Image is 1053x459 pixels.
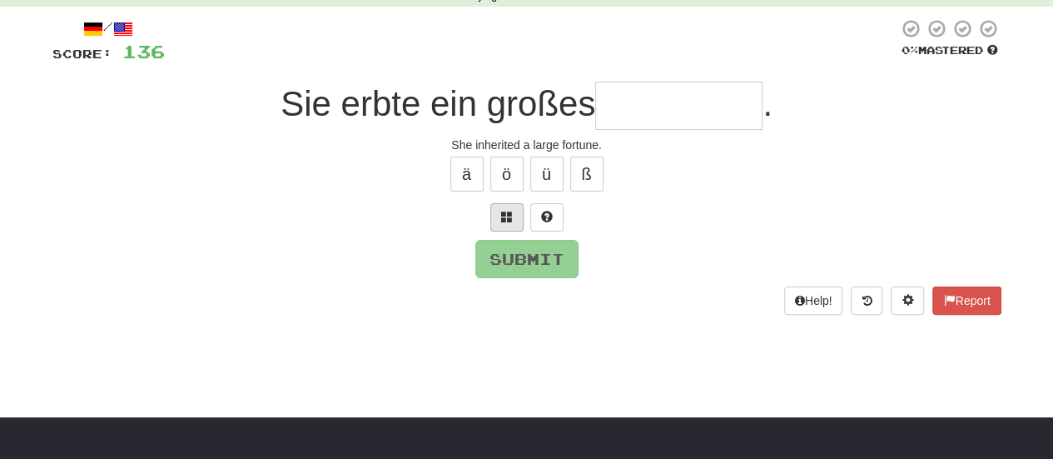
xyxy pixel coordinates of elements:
button: Submit [475,240,579,278]
button: Single letter hint - you only get 1 per sentence and score half the points! alt+h [530,203,564,232]
button: ß [570,157,603,192]
button: Switch sentence to multiple choice alt+p [490,203,524,232]
span: . [762,84,772,123]
span: Score: [52,47,112,61]
button: Report [932,287,1001,315]
div: / [52,18,165,39]
button: ä [450,157,484,192]
span: 0 % [902,43,918,57]
div: Mastered [898,43,1001,58]
button: Help! [784,287,843,315]
button: ü [530,157,564,192]
span: Sie erbte ein großes [281,84,595,123]
div: She inherited a large fortune. [52,137,1001,153]
span: 136 [122,41,165,62]
button: Round history (alt+y) [851,287,882,315]
button: ö [490,157,524,192]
